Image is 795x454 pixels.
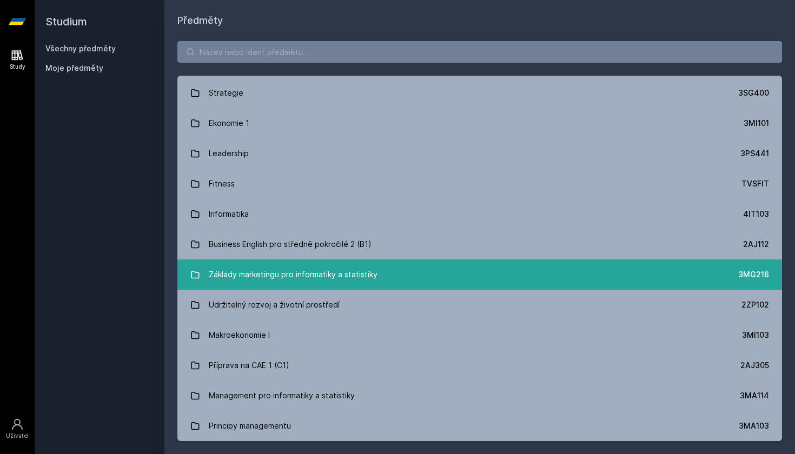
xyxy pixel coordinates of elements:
a: Strategie 3SG400 [177,78,782,108]
div: 3PS441 [740,148,769,159]
div: Příprava na CAE 1 (C1) [209,355,289,376]
a: Makroekonomie I 3MI103 [177,320,782,350]
h1: Předměty [177,13,782,28]
a: Principy managementu 3MA103 [177,411,782,441]
a: Udržitelný rozvoj a životní prostředí 2ZP102 [177,290,782,320]
div: 3MI103 [742,330,769,340]
div: 2ZP102 [741,299,769,310]
div: Ekonomie 1 [209,112,249,134]
a: Management pro informatiky a statistiky 3MA114 [177,380,782,411]
div: Makroekonomie I [209,324,270,346]
div: 3MA103 [739,420,769,431]
div: Základy marketingu pro informatiky a statistiky [209,264,377,285]
a: Příprava na CAE 1 (C1) 2AJ305 [177,350,782,380]
div: TVSFIT [741,178,769,189]
a: Fitness TVSFIT [177,169,782,199]
div: Fitness [209,173,235,195]
div: Informatika [209,203,249,225]
a: Všechny předměty [45,44,116,53]
div: 4IT103 [743,209,769,219]
div: Study [10,63,25,71]
input: Název nebo ident předmětu… [177,41,782,63]
span: Moje předměty [45,63,103,74]
div: Strategie [209,82,243,104]
div: 3SG400 [738,88,769,98]
a: Základy marketingu pro informatiky a statistiky 3MG216 [177,259,782,290]
div: Leadership [209,143,249,164]
div: 3MG216 [738,269,769,280]
div: Principy managementu [209,415,291,437]
div: 2AJ112 [743,239,769,250]
div: Management pro informatiky a statistiky [209,385,355,406]
a: Study [2,43,32,76]
div: Uživatel [6,432,29,440]
div: 2AJ305 [740,360,769,371]
div: 3MI101 [744,118,769,129]
div: Business English pro středně pokročilé 2 (B1) [209,233,372,255]
a: Uživatel [2,412,32,445]
a: Informatika 4IT103 [177,199,782,229]
div: 3MA114 [740,390,769,401]
a: Ekonomie 1 3MI101 [177,108,782,138]
a: Business English pro středně pokročilé 2 (B1) 2AJ112 [177,229,782,259]
a: Leadership 3PS441 [177,138,782,169]
div: Udržitelný rozvoj a životní prostředí [209,294,340,316]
